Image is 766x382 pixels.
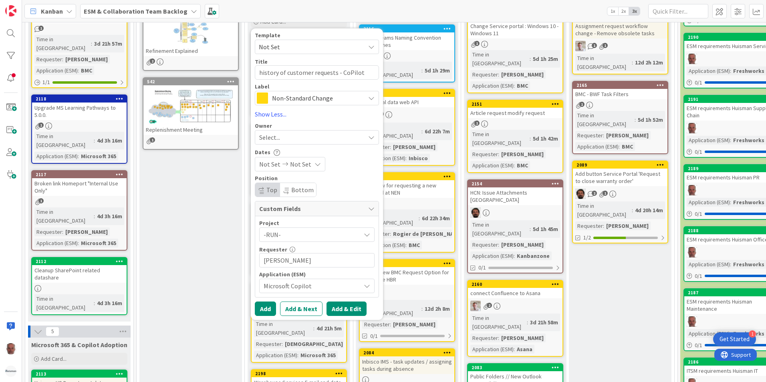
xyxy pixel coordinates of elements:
div: Application (ESM) [470,251,514,260]
div: 6d 22h 34m [420,214,452,223]
div: 12d 2h 12m [633,58,665,67]
span: : [419,214,420,223]
span: : [530,134,531,143]
span: : [730,66,731,75]
div: 2165BMC - BWF Task Filters [573,82,667,99]
div: 3d 21h 57m [92,39,124,48]
span: : [603,221,604,230]
img: Visit kanbanzone.com [5,5,16,16]
a: Show Less... [255,109,379,119]
span: : [514,81,515,90]
span: Kanban [41,6,63,16]
span: : [62,55,63,64]
div: 2113 [32,370,127,378]
span: 2 [487,303,492,308]
span: : [730,198,731,207]
span: : [530,54,531,63]
div: 2154 [472,181,562,187]
button: Add [255,302,276,316]
div: 2160connect Confluence to Asana [468,281,562,298]
img: HB [687,247,697,257]
div: 2151 [468,101,562,108]
div: Article request modify request [468,108,562,118]
div: AC [360,287,454,298]
div: 2084 [360,349,454,356]
div: Time in [GEOGRAPHIC_DATA] [362,123,421,140]
div: 2162 [360,90,454,97]
span: : [527,318,528,327]
img: HB [687,185,697,195]
span: : [635,115,636,124]
div: Change Service portal : Windows 10 - Windows 11 [468,21,562,38]
span: Owner [255,123,272,129]
span: : [632,206,633,215]
div: 2165 [573,82,667,89]
span: 1/2 [583,233,591,242]
div: 2151Article request modify request [468,101,562,118]
div: Rogier de [PERSON_NAME] [391,229,465,238]
span: 0 / 1 [695,272,702,280]
span: : [313,324,314,333]
img: HB [5,343,16,354]
span: : [498,150,499,159]
span: Template [255,32,280,38]
div: Requester [34,55,62,64]
div: Application (ESM) [34,66,78,75]
div: 2083 [468,364,562,371]
button: Add & Next [280,302,323,316]
span: : [94,299,95,308]
img: AC [470,207,481,218]
span: : [498,334,499,342]
div: 5d 1h 52m [636,115,665,124]
div: Requester [575,131,603,140]
div: 2089 [577,162,667,168]
span: : [62,227,63,236]
div: 4d 3h 16m [95,299,124,308]
span: Add Card... [41,355,67,362]
div: AC [573,189,667,199]
div: 2154 [468,180,562,187]
div: 2118 [32,95,127,103]
div: 2154HCN: Issue Attachments [GEOGRAPHIC_DATA] [468,180,562,205]
div: [PERSON_NAME] [63,227,110,236]
span: : [78,152,79,161]
span: : [94,212,95,221]
div: Open Get Started checklist, remaining modules: 1 [713,332,756,346]
div: [PERSON_NAME] [499,334,546,342]
span: 0 / 1 [695,341,702,350]
div: Workflow for requesting a new standard at NEN [360,180,454,198]
div: Time in [GEOGRAPHIC_DATA] [470,50,530,68]
div: Application (ESM) [687,66,730,75]
span: : [421,66,423,75]
div: 2084Inbisco IMS - task updates / assigning tasks during absence [360,349,454,374]
span: Custom Fields [259,204,364,213]
span: : [498,70,499,79]
div: Cleanup SharePoint related datashare [32,265,127,283]
div: Application (ESM) [687,260,730,269]
div: Requester [254,340,282,348]
span: 2 [150,58,155,64]
span: : [514,251,515,260]
span: 2 [592,191,597,196]
div: Additional data web API [360,97,454,107]
div: BMC [515,81,530,90]
span: Select... [259,133,280,142]
span: : [514,345,515,354]
span: 1 / 1 [42,78,50,86]
div: Requester [470,240,498,249]
div: Application (ESM) [34,152,78,161]
div: Application (ESM) [362,154,405,163]
span: Not Set [259,42,359,52]
div: 2116 [363,26,454,32]
img: HB [687,123,697,133]
div: Create new BMC Request Option for Hardware HBR [360,267,454,285]
div: Kanbanzone [515,251,552,260]
span: : [78,66,79,75]
div: Change Service portal : Windows 10 - Windows 11 [468,14,562,38]
div: 2117 [32,171,127,178]
div: Rd [468,301,562,311]
div: connect Confluence to Asana [468,288,562,298]
span: : [390,229,391,238]
span: : [498,240,499,249]
div: 542 [147,79,238,84]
